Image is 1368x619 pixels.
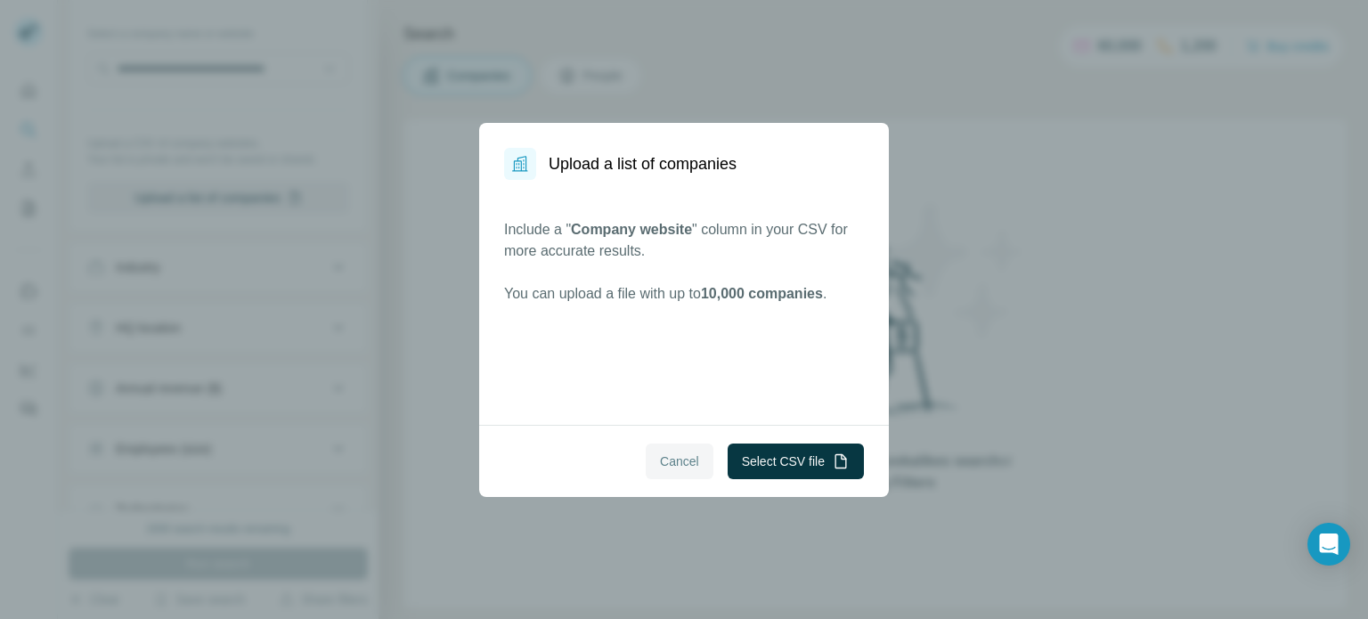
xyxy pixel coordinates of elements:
div: Open Intercom Messenger [1307,523,1350,566]
span: Cancel [660,452,699,470]
span: Company website [571,222,692,237]
button: Select CSV file [728,444,864,479]
span: 10,000 companies [701,286,823,301]
p: You can upload a file with up to . [504,283,864,305]
h1: Upload a list of companies [549,151,737,176]
button: Cancel [646,444,713,479]
p: Include a " " column in your CSV for more accurate results. [504,219,864,262]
